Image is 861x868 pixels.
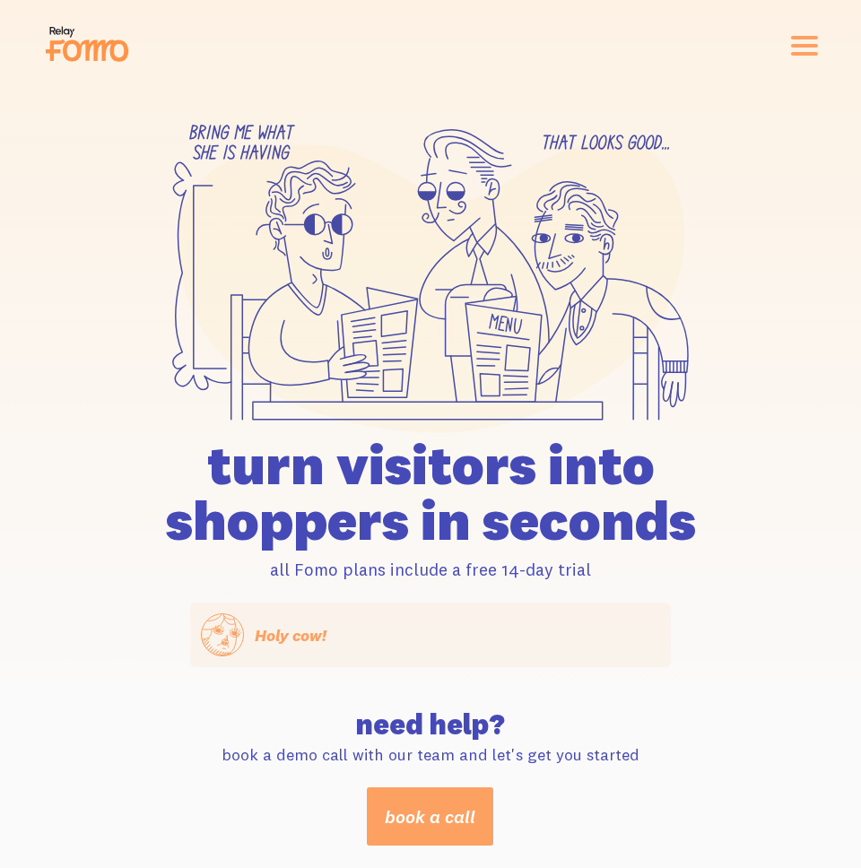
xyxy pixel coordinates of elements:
h1: turn visitors into shoppers in seconds [65,437,796,548]
span: Holy cow! [255,625,326,646]
p: all Fomo plans include a free 14-day trial [65,559,796,581]
h2: need help? [201,710,660,739]
p: book a demo call with our team and let's get you started [201,744,660,765]
a: book a call [367,787,493,846]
